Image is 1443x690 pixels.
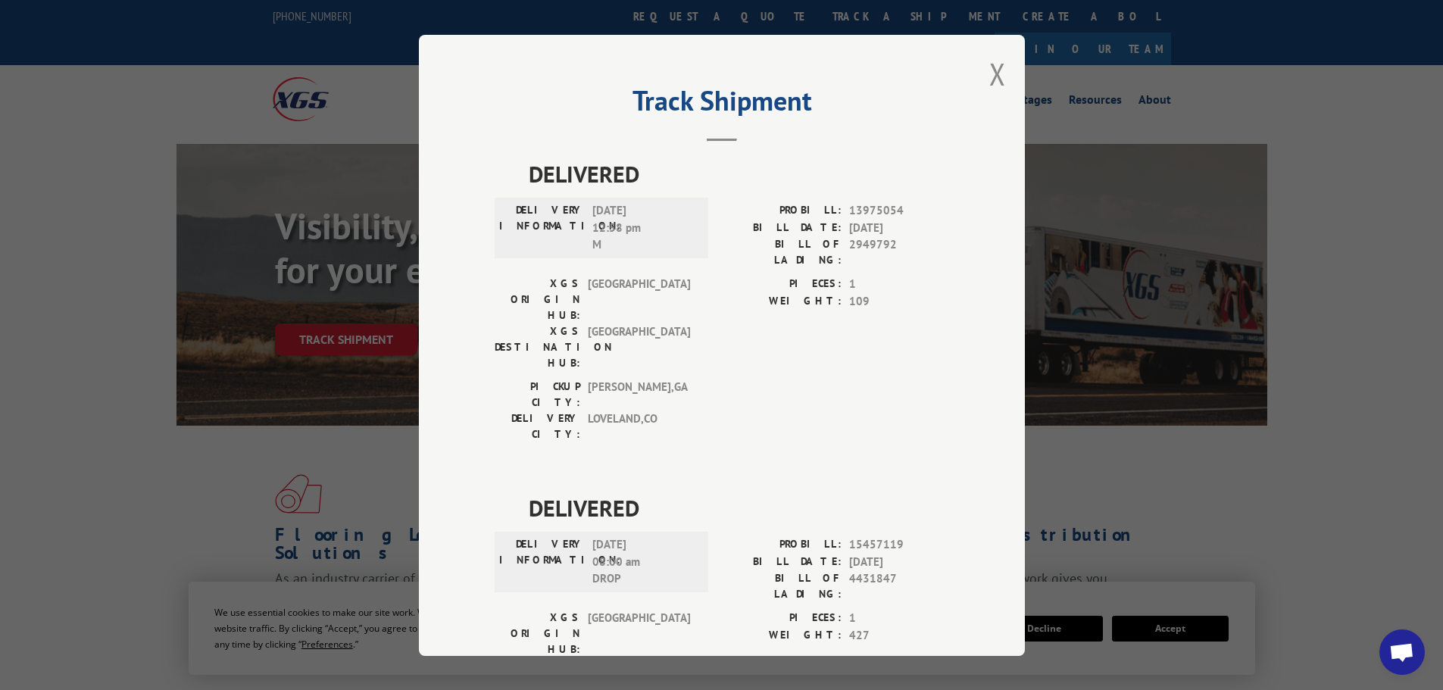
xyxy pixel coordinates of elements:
[989,54,1006,94] button: Close modal
[495,323,580,371] label: XGS DESTINATION HUB:
[849,202,949,220] span: 13975054
[849,219,949,236] span: [DATE]
[592,202,695,254] span: [DATE] 12:58 pm M
[849,236,949,268] span: 2949792
[495,610,580,657] label: XGS ORIGIN HUB:
[529,157,949,191] span: DELIVERED
[849,626,949,644] span: 427
[722,236,842,268] label: BILL OF LADING:
[722,219,842,236] label: BILL DATE:
[592,536,695,588] span: [DATE] 08:00 am DROP
[849,276,949,293] span: 1
[849,292,949,310] span: 109
[722,553,842,570] label: BILL DATE:
[722,626,842,644] label: WEIGHT:
[588,411,690,442] span: LOVELAND , CO
[722,536,842,554] label: PROBILL:
[588,610,690,657] span: [GEOGRAPHIC_DATA]
[588,323,690,371] span: [GEOGRAPHIC_DATA]
[849,570,949,602] span: 4431847
[529,491,949,525] span: DELIVERED
[495,90,949,119] h2: Track Shipment
[722,202,842,220] label: PROBILL:
[588,379,690,411] span: [PERSON_NAME] , GA
[722,570,842,602] label: BILL OF LADING:
[722,276,842,293] label: PIECES:
[495,379,580,411] label: PICKUP CITY:
[722,610,842,627] label: PIECES:
[499,202,585,254] label: DELIVERY INFORMATION:
[849,553,949,570] span: [DATE]
[495,276,580,323] label: XGS ORIGIN HUB:
[1379,629,1425,675] div: Open chat
[588,276,690,323] span: [GEOGRAPHIC_DATA]
[495,411,580,442] label: DELIVERY CITY:
[849,610,949,627] span: 1
[849,536,949,554] span: 15457119
[722,292,842,310] label: WEIGHT:
[499,536,585,588] label: DELIVERY INFORMATION:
